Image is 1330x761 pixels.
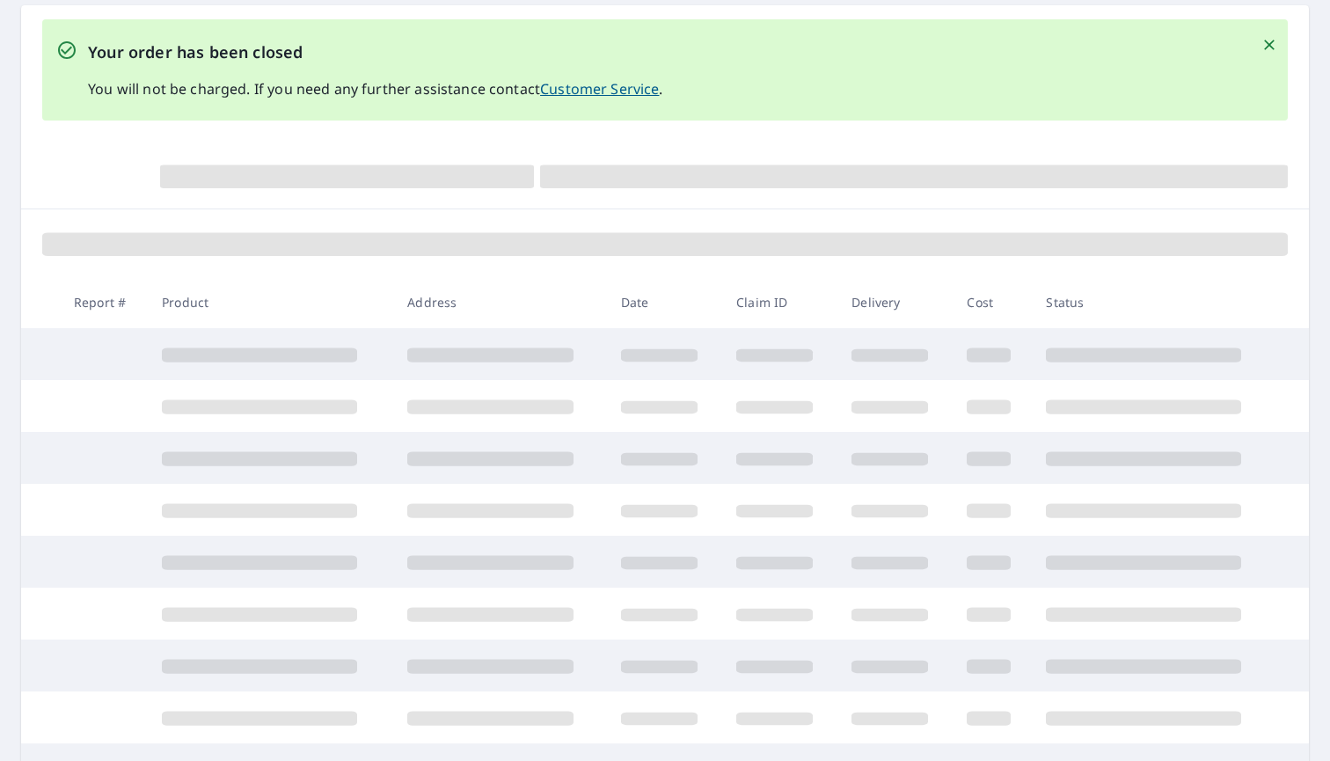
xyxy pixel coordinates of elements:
[148,276,393,328] th: Product
[722,276,837,328] th: Claim ID
[393,276,607,328] th: Address
[60,276,148,328] th: Report #
[88,78,663,99] p: You will not be charged. If you need any further assistance contact .
[837,276,953,328] th: Delivery
[607,276,722,328] th: Date
[1032,276,1277,328] th: Status
[1258,33,1281,56] button: Close
[953,276,1032,328] th: Cost
[540,79,659,99] a: Customer Service
[88,40,663,64] p: Your order has been closed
